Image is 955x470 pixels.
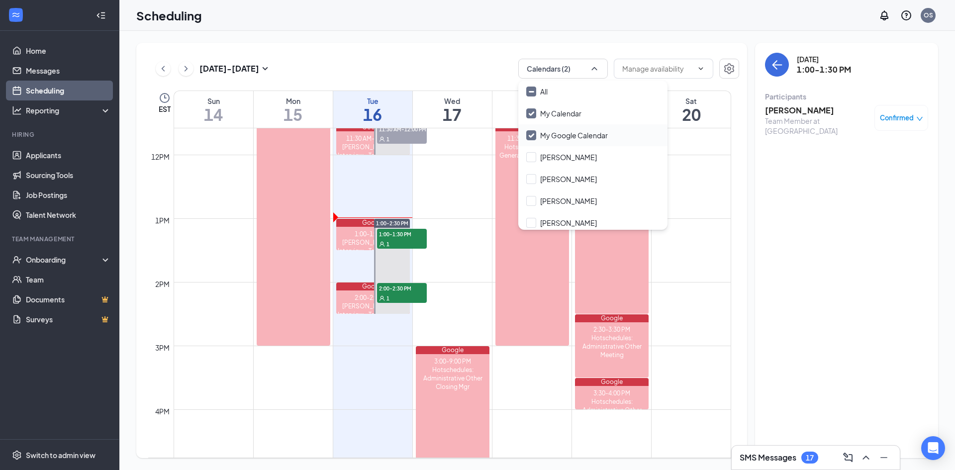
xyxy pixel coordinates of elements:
[377,229,427,239] span: 1:00-1:30 PM
[797,54,851,64] div: [DATE]
[492,96,572,106] div: Thu
[26,205,111,225] a: Talent Network
[413,96,492,106] div: Wed
[652,96,731,106] div: Sat
[336,282,410,290] div: Google
[771,59,783,71] svg: ArrowLeft
[719,59,739,79] button: Settings
[518,59,608,79] button: Calendars (2)ChevronUp
[575,325,649,334] div: 2:30-3:30 PM
[652,91,731,128] a: September 20, 2025
[12,130,109,139] div: Hiring
[174,106,253,123] h1: 14
[153,215,172,226] div: 1pm
[386,136,389,143] span: 1
[199,63,259,74] h3: [DATE] - [DATE]
[860,452,872,464] svg: ChevronUp
[413,106,492,123] h1: 17
[765,92,928,101] div: Participants
[858,450,874,466] button: ChevronUp
[921,436,945,460] div: Open Intercom Messenger
[26,450,95,460] div: Switch to admin view
[333,91,412,128] a: September 16, 2025
[336,302,410,327] div: [PERSON_NAME] (1st Interview - Team Member at [GEOGRAPHIC_DATA])
[26,289,111,309] a: DocumentsCrown
[723,63,735,75] svg: Settings
[797,64,851,75] h3: 1:00-1:30 PM
[876,450,892,466] button: Minimize
[336,219,410,227] div: Google
[413,91,492,128] a: September 17, 2025
[916,115,923,122] span: down
[416,346,489,354] div: Google
[386,295,389,302] span: 1
[652,106,731,123] h1: 20
[149,151,172,162] div: 12pm
[12,235,109,243] div: Team Management
[386,241,389,248] span: 1
[924,11,933,19] div: OS
[26,145,111,165] a: Applicants
[495,134,569,143] div: 11:30 AM-3:00 PM
[153,406,172,417] div: 4pm
[174,96,253,106] div: Sun
[336,293,410,302] div: 2:00-2:30 PM
[26,270,111,289] a: Team
[26,165,111,185] a: Sourcing Tools
[575,334,649,359] div: Hotschedules: Administrative Other Meeting
[158,63,168,75] svg: ChevronLeft
[379,136,385,142] svg: User
[379,295,385,301] svg: User
[492,106,572,123] h1: 18
[336,238,410,264] div: [PERSON_NAME] (1st Interview - Team Member at [GEOGRAPHIC_DATA])
[11,10,21,20] svg: WorkstreamLogo
[806,454,814,462] div: 17
[156,61,171,76] button: ChevronLeft
[26,61,111,81] a: Messages
[880,113,914,123] span: Confirmed
[377,283,427,293] span: 2:00-2:30 PM
[254,106,333,123] h1: 15
[377,124,427,134] span: 11:30 AM-12:00 PM
[179,61,193,76] button: ChevronRight
[589,64,599,74] svg: ChevronUp
[376,220,408,227] span: 1:00-2:30 PM
[254,96,333,106] div: Mon
[336,143,410,168] div: [PERSON_NAME] (1st Interview - Team Member at [GEOGRAPHIC_DATA])
[12,255,22,265] svg: UserCheck
[153,279,172,289] div: 2pm
[333,96,412,106] div: Tue
[492,91,572,128] a: September 18, 2025
[575,378,649,386] div: Google
[26,41,111,61] a: Home
[336,230,410,238] div: 1:00-1:30 PM
[26,105,111,115] div: Reporting
[26,81,111,100] a: Scheduling
[336,134,410,143] div: 11:30 AM-12:00 PM
[495,143,569,160] div: Hotschedules: FOH General Front of House
[96,10,106,20] svg: Collapse
[765,116,869,136] div: Team Member at [GEOGRAPHIC_DATA]
[878,9,890,21] svg: Notifications
[159,104,171,114] span: EST
[159,92,171,104] svg: Clock
[333,106,412,123] h1: 16
[174,91,253,128] a: September 14, 2025
[622,63,693,74] input: Manage availability
[379,241,385,247] svg: User
[878,452,890,464] svg: Minimize
[697,65,705,73] svg: ChevronDown
[575,314,649,322] div: Google
[765,53,789,77] button: back-button
[259,63,271,75] svg: SmallChevronDown
[842,452,854,464] svg: ComposeMessage
[254,91,333,128] a: September 15, 2025
[575,397,649,423] div: Hotschedules: Administrative Other Scoring Evals
[416,366,489,391] div: Hotschedules: Administrative Other Closing Mgr
[26,309,111,329] a: SurveysCrown
[181,63,191,75] svg: ChevronRight
[740,452,796,463] h3: SMS Messages
[153,342,172,353] div: 3pm
[575,389,649,397] div: 3:30-4:00 PM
